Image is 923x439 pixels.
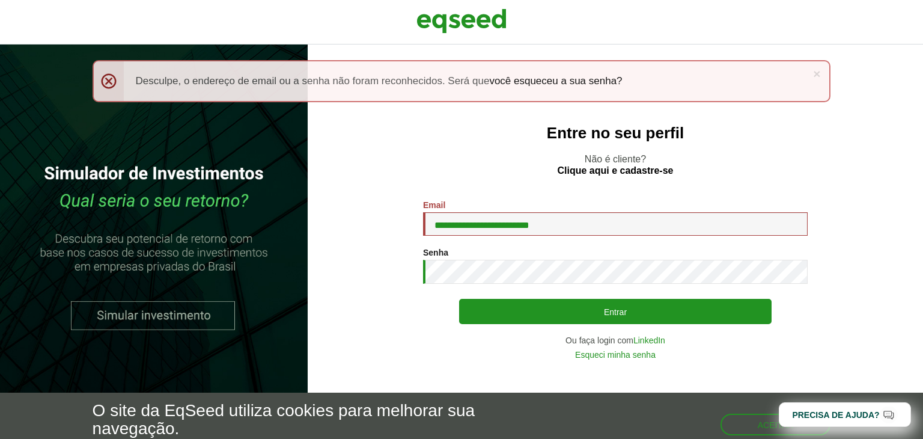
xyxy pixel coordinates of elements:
[720,414,831,435] button: Aceitar
[558,166,674,176] a: Clique aqui e cadastre-se
[575,351,656,359] a: Esqueci minha senha
[332,153,899,176] p: Não é cliente?
[459,299,772,324] button: Entrar
[423,201,445,209] label: Email
[93,402,535,439] h5: O site da EqSeed utiliza cookies para melhorar sua navegação.
[416,6,507,36] img: EqSeed Logo
[423,336,808,345] div: Ou faça login com
[633,336,665,345] a: LinkedIn
[423,248,448,257] label: Senha
[813,67,820,80] a: ×
[93,60,831,102] div: Desculpe, o endereço de email ou a senha não foram reconhecidos. Será que
[332,124,899,142] h2: Entre no seu perfil
[489,76,622,86] a: você esqueceu a sua senha?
